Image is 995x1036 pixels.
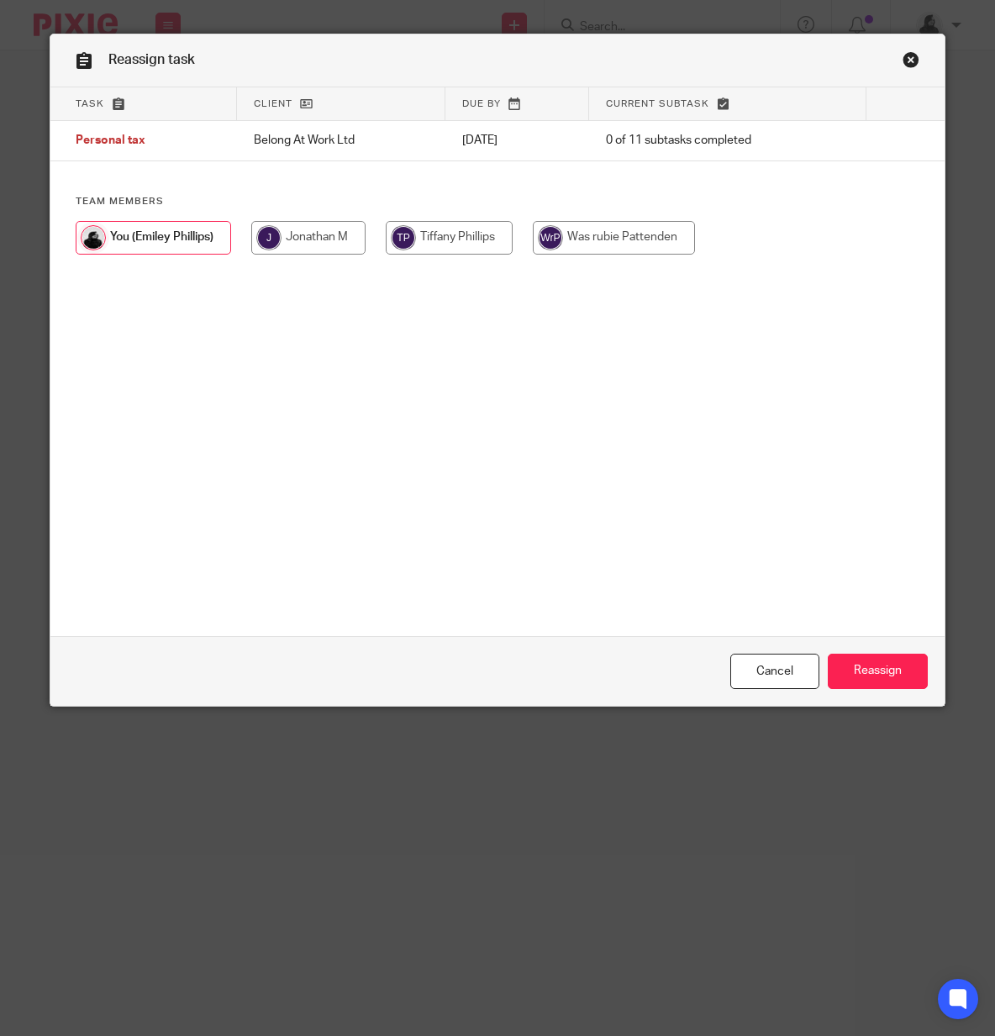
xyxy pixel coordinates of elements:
span: Personal tax [76,135,145,147]
td: 0 of 11 subtasks completed [589,121,866,161]
p: Belong At Work Ltd [254,132,429,149]
p: [DATE] [462,132,572,149]
span: Due by [462,99,501,108]
input: Reassign [828,654,928,690]
h4: Team members [76,195,919,208]
span: Current subtask [606,99,709,108]
span: Task [76,99,104,108]
a: Close this dialog window [730,654,819,690]
a: Close this dialog window [903,51,919,74]
span: Reassign task [108,53,195,66]
span: Client [254,99,292,108]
